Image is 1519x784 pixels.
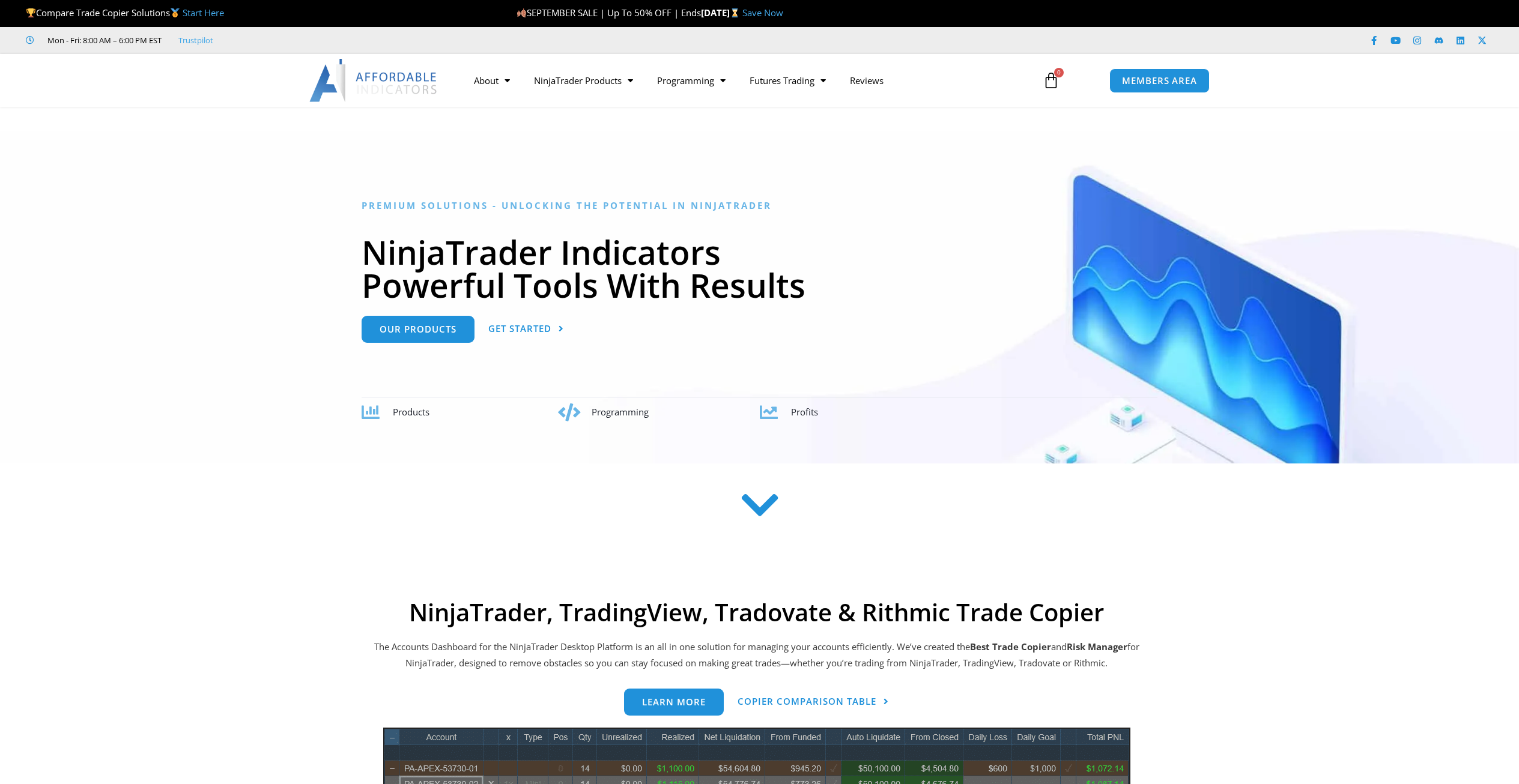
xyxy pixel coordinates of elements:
[380,325,456,334] span: Our Products
[171,8,180,17] img: 🥇
[1109,68,1210,93] a: MEMBERS AREA
[738,697,876,706] span: Copier Comparison Table
[488,316,564,343] a: Get Started
[362,316,474,343] a: Our Products
[26,7,224,19] span: Compare Trade Copier Solutions
[372,639,1141,672] p: The Accounts Dashboard for the NinjaTrader Desktop Platform is an all in one solution for managin...
[738,67,838,94] a: Futures Trading
[970,641,1051,653] b: Best Trade Copier
[1122,76,1197,85] span: MEMBERS AREA
[624,689,724,716] a: Learn more
[730,8,739,17] img: ⌛
[791,406,818,418] span: Profits
[393,406,429,418] span: Products
[462,67,1029,94] nav: Menu
[701,7,742,19] strong: [DATE]
[362,235,1157,301] h1: NinjaTrader Indicators Powerful Tools With Results
[462,67,522,94] a: About
[372,598,1141,627] h2: NinjaTrader, TradingView, Tradovate & Rithmic Trade Copier
[488,324,551,333] span: Get Started
[645,67,738,94] a: Programming
[742,7,783,19] a: Save Now
[517,8,526,17] img: 🍂
[642,698,706,707] span: Learn more
[44,33,162,47] span: Mon - Fri: 8:00 AM – 6:00 PM EST
[522,67,645,94] a: NinjaTrader Products
[26,8,35,17] img: 🏆
[362,200,1157,211] h6: Premium Solutions - Unlocking the Potential in NinjaTrader
[1054,68,1064,77] span: 0
[183,7,224,19] a: Start Here
[517,7,701,19] span: SEPTEMBER SALE | Up To 50% OFF | Ends
[1067,641,1127,653] strong: Risk Manager
[309,59,438,102] img: LogoAI | Affordable Indicators – NinjaTrader
[838,67,896,94] a: Reviews
[178,33,213,47] a: Trustpilot
[738,689,889,716] a: Copier Comparison Table
[592,406,649,418] span: Programming
[1025,63,1078,98] a: 0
